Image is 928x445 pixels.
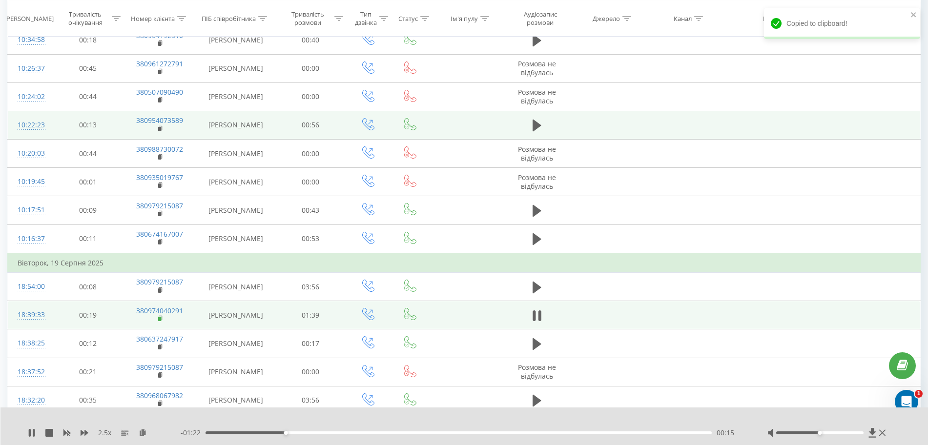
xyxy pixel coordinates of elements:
div: Тип дзвінка [354,10,377,27]
td: 00:17 [275,329,346,358]
div: ПІБ співробітника [202,14,256,22]
td: [PERSON_NAME] [196,273,275,301]
div: Кампанія [763,14,791,22]
td: [PERSON_NAME] [196,196,275,224]
a: 380954073589 [136,116,183,125]
td: [PERSON_NAME] [196,82,275,111]
a: 380974040291 [136,306,183,315]
td: 00:00 [275,54,346,82]
div: Accessibility label [284,431,288,435]
span: 2.5 x [98,428,111,438]
td: 00:11 [53,224,123,253]
div: Copied to clipboard! [764,8,920,39]
td: [PERSON_NAME] [196,358,275,386]
td: 00:00 [275,82,346,111]
div: 10:17:51 [18,201,43,220]
div: 18:38:25 [18,334,43,353]
span: Розмова не відбулась [518,144,556,162]
div: Статус [398,14,418,22]
div: [PERSON_NAME] [4,14,54,22]
td: 00:53 [275,224,346,253]
div: 18:39:33 [18,305,43,324]
td: 00:12 [53,329,123,358]
a: 380507090490 [136,87,183,97]
td: 00:44 [53,140,123,168]
div: 10:24:02 [18,87,43,106]
td: 00:19 [53,301,123,329]
div: Ім'я пулу [451,14,478,22]
a: 380979215087 [136,201,183,210]
div: 10:22:23 [18,116,43,135]
td: 00:09 [53,196,123,224]
a: 380637247917 [136,334,183,344]
td: [PERSON_NAME] [196,26,275,54]
div: Тривалість розмови [284,10,332,27]
td: 03:56 [275,273,346,301]
td: [PERSON_NAME] [196,386,275,414]
td: 00:35 [53,386,123,414]
td: 03:56 [275,386,346,414]
td: [PERSON_NAME] [196,111,275,139]
span: 1 [915,390,923,398]
div: 18:32:20 [18,391,43,410]
td: 00:44 [53,82,123,111]
a: 380979215087 [136,277,183,286]
button: close [910,11,917,20]
span: Розмова не відбулась [518,59,556,77]
td: 00:13 [53,111,123,139]
a: 380961272791 [136,59,183,68]
div: Номер клієнта [131,14,175,22]
a: 380674167007 [136,229,183,239]
div: Тривалість очікування [62,10,109,27]
div: 10:34:58 [18,30,43,49]
span: Розмова не відбулась [518,363,556,381]
td: Вівторок, 19 Серпня 2025 [8,253,921,273]
td: [PERSON_NAME] [196,329,275,358]
a: 380964192510 [136,31,183,40]
td: 00:01 [53,168,123,196]
a: 380968067982 [136,391,183,400]
td: 00:00 [275,358,346,386]
div: Канал [674,14,692,22]
span: Розмова не відбулась [518,173,556,191]
td: 00:00 [275,168,346,196]
td: 00:00 [275,140,346,168]
td: 01:39 [275,301,346,329]
td: [PERSON_NAME] [196,301,275,329]
td: 00:43 [275,196,346,224]
div: 10:16:37 [18,229,43,248]
td: 00:40 [275,26,346,54]
a: 380979215087 [136,363,183,372]
div: Аудіозапис розмови [512,10,569,27]
span: 00:15 [717,428,734,438]
td: 00:21 [53,358,123,386]
div: 10:20:03 [18,144,43,163]
div: 10:26:37 [18,59,43,78]
div: Accessibility label [818,431,822,435]
td: [PERSON_NAME] [196,224,275,253]
td: 00:56 [275,111,346,139]
td: 00:18 [53,26,123,54]
td: 00:45 [53,54,123,82]
a: 380988730072 [136,144,183,154]
iframe: Intercom live chat [895,390,918,413]
td: 00:08 [53,273,123,301]
div: 10:19:45 [18,172,43,191]
td: [PERSON_NAME] [196,54,275,82]
td: [PERSON_NAME] [196,140,275,168]
span: Розмова не відбулась [518,87,556,105]
a: 380935019767 [136,173,183,182]
div: 18:54:00 [18,277,43,296]
td: [PERSON_NAME] [196,168,275,196]
div: 18:37:52 [18,363,43,382]
div: Джерело [593,14,620,22]
span: - 01:22 [181,428,206,438]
